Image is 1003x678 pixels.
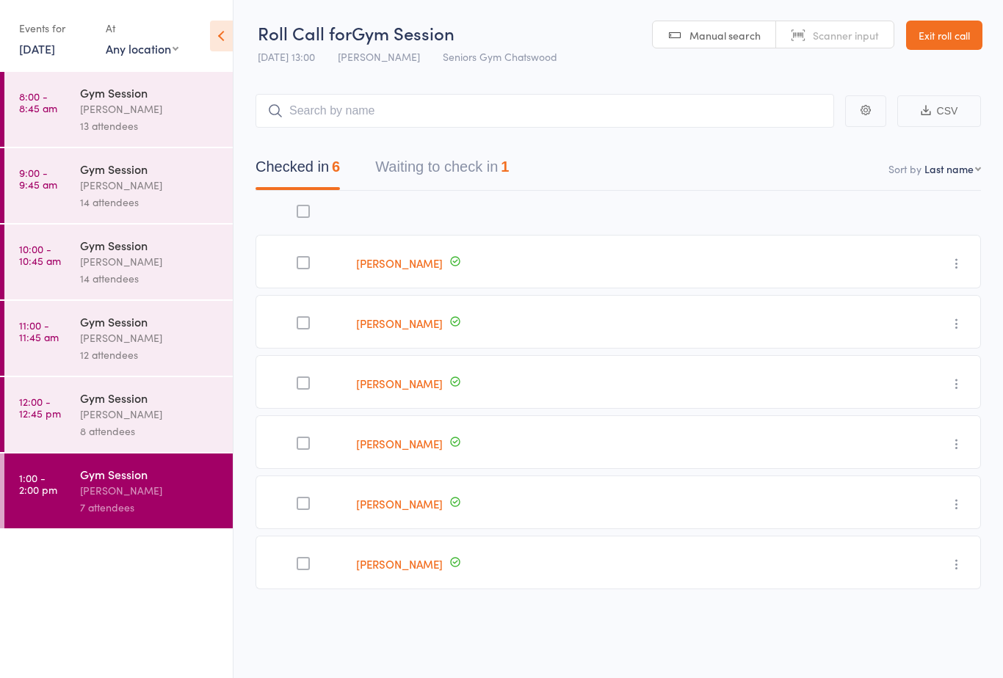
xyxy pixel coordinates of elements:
a: 10:00 -10:45 amGym Session[PERSON_NAME]14 attendees [4,225,233,299]
div: Gym Session [80,84,220,101]
span: Manual search [689,28,761,43]
div: 13 attendees [80,117,220,134]
div: 6 [332,158,340,175]
div: Gym Session [80,161,220,177]
div: Gym Session [80,237,220,253]
time: 12:00 - 12:45 pm [19,395,61,419]
time: 1:00 - 2:00 pm [19,472,57,495]
div: [PERSON_NAME] [80,101,220,117]
a: [DATE] [19,40,55,56]
span: Scanner input [813,28,879,43]
div: Last name [924,161,974,176]
a: 9:00 -9:45 amGym Session[PERSON_NAME]14 attendees [4,148,233,223]
time: 11:00 - 11:45 am [19,319,59,343]
a: [PERSON_NAME] [356,496,443,511]
div: [PERSON_NAME] [80,177,220,194]
a: 8:00 -8:45 amGym Session[PERSON_NAME]13 attendees [4,72,233,147]
div: 14 attendees [80,270,220,287]
span: [PERSON_NAME] [338,49,420,64]
a: [PERSON_NAME] [356,316,443,331]
div: Gym Session [80,390,220,406]
input: Search by name [256,94,834,128]
label: Sort by [888,161,921,176]
a: [PERSON_NAME] [356,376,443,391]
time: 10:00 - 10:45 am [19,243,61,266]
div: 8 attendees [80,423,220,440]
div: 7 attendees [80,499,220,516]
a: [PERSON_NAME] [356,556,443,572]
a: [PERSON_NAME] [356,436,443,451]
div: 12 attendees [80,346,220,363]
time: 8:00 - 8:45 am [19,90,57,114]
div: [PERSON_NAME] [80,482,220,499]
button: Checked in6 [256,151,340,190]
span: [DATE] 13:00 [258,49,315,64]
div: Any location [106,40,178,56]
a: 1:00 -2:00 pmGym Session[PERSON_NAME]7 attendees [4,453,233,528]
a: 12:00 -12:45 pmGym Session[PERSON_NAME]8 attendees [4,377,233,452]
div: Gym Session [80,313,220,329]
div: [PERSON_NAME] [80,253,220,270]
div: [PERSON_NAME] [80,406,220,423]
div: [PERSON_NAME] [80,329,220,346]
a: [PERSON_NAME] [356,255,443,271]
button: Waiting to check in1 [375,151,509,190]
span: Roll Call for [258,21,352,45]
div: Events for [19,16,91,40]
div: Gym Session [80,466,220,482]
div: At [106,16,178,40]
button: CSV [897,95,981,127]
div: 1 [501,158,509,175]
div: 14 attendees [80,194,220,211]
time: 9:00 - 9:45 am [19,167,57,190]
span: Seniors Gym Chatswood [443,49,557,64]
span: Gym Session [352,21,455,45]
a: Exit roll call [906,21,982,50]
a: 11:00 -11:45 amGym Session[PERSON_NAME]12 attendees [4,301,233,376]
